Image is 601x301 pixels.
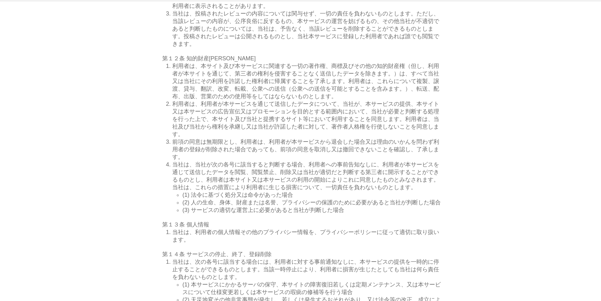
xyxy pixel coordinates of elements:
[162,221,209,228] span: 第１３条 個人情報
[172,229,439,243] span: 当社は、利用者の個人情報その他のプライバシー情報を、プライバシーポリシーに従って適切に取り扱います。
[172,161,439,190] span: 当社は、当社が次の各号に該当すると判断する場合、利用者への事前告知なしに、利用者が本サービスを通じて送信したデータを閲覧、閲覧禁止、削除又は当社が適切だと判断する第三者に開示することができるもの...
[172,10,439,47] span: 当社は、投稿されたレビューの内容については関与せず、一切の責任を負わないものとします。ただし、当該レビューの内容が、公序良俗に反するもの、本サービスの運営を妨げるもの、その他当社が不適切であると...
[172,139,439,160] span: 前項の同意は無期限とし、利用者は、利用者が本サービスから退会した場合又は理由のいかんを問わず利用者の登録が削除された場合であっても、前項の同意を取消し又は撤回できないことを確認し、了承します。
[182,207,344,213] span: (3) サービスの適切な運営上に必要があると当社が判断した場合
[172,101,439,137] span: 利用者は、利用者が本サービスを通じて送信したデータについて、当社が、本サービスの提供、本サイト又は本サービスの広告宣伝又はプロモーションを目的とする範囲内において、当社が必要と判断する処理を行っ...
[182,281,441,295] span: (1) 本サービスにかかるサーバの保守、本サイトの障害復旧若しくは定期メンテナンス、又は本サービスについて仕様変更若しくは本サービスの瑕疵の修補等を行う場合
[182,192,293,198] span: (1) 法令に基づく処分又は命令があった場合
[182,199,441,206] span: (2) 人の生命、身体、財産または名誉、プライバシーの保護のために必要があると当社が判断した場合
[162,55,256,62] span: 第１２条 知的財産[PERSON_NAME]
[172,63,439,99] span: 利用者は、本サイト及び本サービスに関連する一切の著作権、商標及びその他の知的財産権（但し、利用者が本サイトを通じて、第三者の権利を侵害することなく送信したデータを除きます。）は、すべて当社又は当...
[172,259,439,280] span: 当社は、次の各号に該当する場合には、利用者に対する事前通知なしに、本サービスの提供を一時的に停止することができるものとします。当該一時停止により、利用者に損害が生じたとしても当社は何ら責任を負わ...
[162,251,272,257] span: 第１４条 サービスの停止、終了、登録削除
